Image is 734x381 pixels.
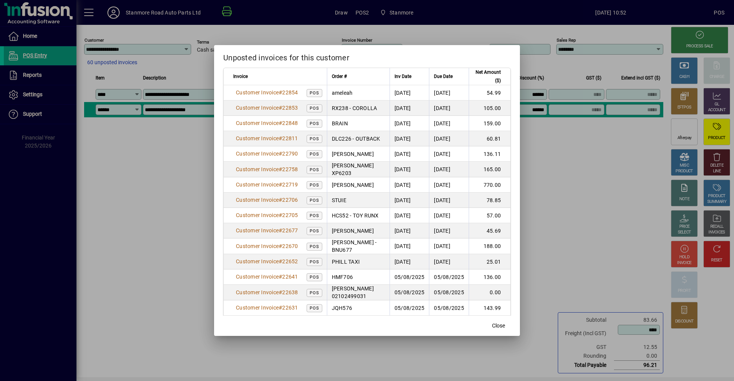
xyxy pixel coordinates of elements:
[236,135,279,141] span: Customer Invoice
[236,227,279,233] span: Customer Invoice
[332,120,348,126] span: BRAIN
[390,254,429,269] td: [DATE]
[390,300,429,316] td: 05/08/2025
[236,305,279,311] span: Customer Invoice
[233,303,301,312] a: Customer Invoice#22631
[233,88,301,97] a: Customer Invoice#22854
[310,259,319,264] span: POS
[310,136,319,141] span: POS
[233,272,301,281] a: Customer Invoice#22641
[282,197,298,203] span: 22706
[332,90,353,96] span: ameleah
[469,285,510,300] td: 0.00
[310,91,319,96] span: POS
[282,274,298,280] span: 22641
[236,274,279,280] span: Customer Invoice
[429,269,469,285] td: 05/08/2025
[332,136,380,142] span: DLC226 - OUTBACK
[214,45,520,67] h2: Unposted invoices for this customer
[390,269,429,285] td: 05/08/2025
[429,285,469,300] td: 05/08/2025
[282,89,298,96] span: 22854
[390,193,429,208] td: [DATE]
[282,182,298,188] span: 22719
[310,229,319,233] span: POS
[474,68,501,85] span: Net Amount ($)
[279,243,282,249] span: #
[332,259,360,265] span: PHILL TAXI
[332,182,374,188] span: [PERSON_NAME]
[236,182,279,188] span: Customer Invoice
[332,305,352,311] span: JQH576
[429,162,469,177] td: [DATE]
[429,193,469,208] td: [DATE]
[332,239,377,253] span: [PERSON_NAME] - BNU677
[469,193,510,208] td: 78.85
[429,177,469,193] td: [DATE]
[279,105,282,111] span: #
[310,244,319,249] span: POS
[429,131,469,146] td: [DATE]
[310,183,319,188] span: POS
[390,177,429,193] td: [DATE]
[233,257,301,266] a: Customer Invoice#22652
[486,319,511,333] button: Close
[469,146,510,162] td: 136.11
[233,180,301,189] a: Customer Invoice#22719
[469,85,510,101] td: 54.99
[469,162,510,177] td: 165.00
[233,196,301,204] a: Customer Invoice#22706
[233,288,301,297] a: Customer Invoice#22638
[332,212,379,219] span: HCS52 - TOY RUNX
[390,85,429,101] td: [DATE]
[233,211,301,219] a: Customer Invoice#22705
[429,101,469,116] td: [DATE]
[429,254,469,269] td: [DATE]
[390,162,429,177] td: [DATE]
[429,208,469,223] td: [DATE]
[279,166,282,172] span: #
[310,198,319,203] span: POS
[233,226,301,235] a: Customer Invoice#22677
[279,258,282,264] span: #
[429,300,469,316] td: 05/08/2025
[310,290,319,295] span: POS
[282,258,298,264] span: 22652
[282,305,298,311] span: 22631
[233,242,301,250] a: Customer Invoice#22670
[279,151,282,157] span: #
[282,212,298,218] span: 22705
[282,227,298,233] span: 22677
[310,213,319,218] span: POS
[233,149,301,158] a: Customer Invoice#22790
[279,120,282,126] span: #
[469,223,510,238] td: 45.69
[279,274,282,280] span: #
[279,182,282,188] span: #
[469,131,510,146] td: 60.81
[310,306,319,311] span: POS
[390,131,429,146] td: [DATE]
[236,197,279,203] span: Customer Invoice
[282,151,298,157] span: 22790
[282,289,298,295] span: 22638
[282,105,298,111] span: 22853
[310,167,319,172] span: POS
[429,116,469,131] td: [DATE]
[236,258,279,264] span: Customer Invoice
[434,72,453,81] span: Due Date
[429,146,469,162] td: [DATE]
[310,106,319,111] span: POS
[282,120,298,126] span: 22848
[279,227,282,233] span: #
[332,151,374,157] span: [PERSON_NAME]
[310,275,319,280] span: POS
[469,300,510,316] td: 143.99
[236,212,279,218] span: Customer Invoice
[279,89,282,96] span: #
[469,238,510,254] td: 188.00
[469,116,510,131] td: 159.00
[310,152,319,157] span: POS
[279,212,282,218] span: #
[469,101,510,116] td: 105.00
